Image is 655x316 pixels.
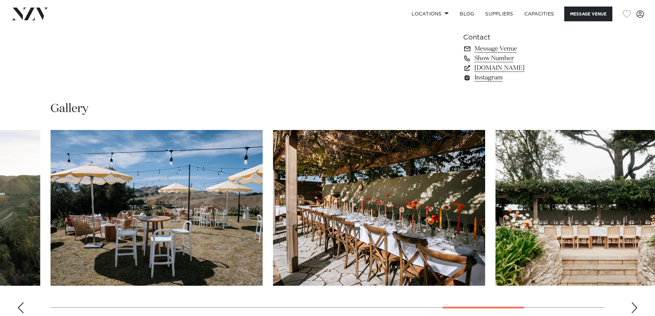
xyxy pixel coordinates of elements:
swiper-slide: 13 / 17 [51,130,263,286]
a: [DOMAIN_NAME] [463,63,575,73]
a: Locations [406,7,454,21]
h6: Contact [463,32,575,43]
a: SUPPLIERS [480,7,518,21]
img: nzv-logo.png [11,8,48,20]
h2: Gallery [51,101,88,117]
a: Message Venue [463,44,575,54]
a: Instagram [463,73,575,83]
a: Show Number [463,54,575,63]
a: Capacities [519,7,560,21]
button: Message Venue [564,7,612,21]
swiper-slide: 14 / 17 [273,130,485,286]
a: BLOG [454,7,480,21]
